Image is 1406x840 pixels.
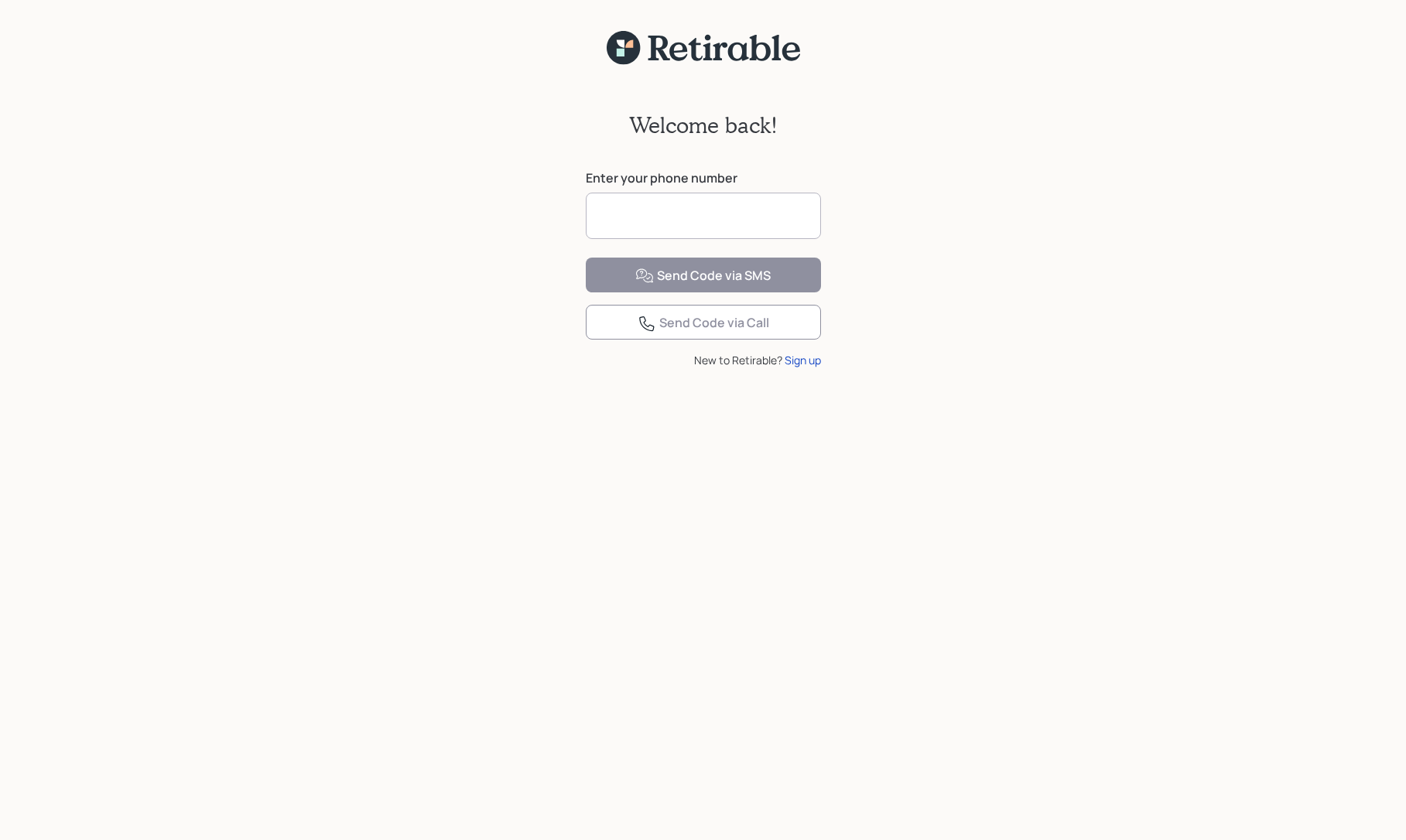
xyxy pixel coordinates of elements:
h2: Welcome back! [629,112,778,138]
button: Send Code via Call [586,305,821,340]
button: Send Code via SMS [586,258,821,292]
div: Sign up [785,352,821,368]
div: New to Retirable? [586,352,821,368]
div: Send Code via SMS [635,267,771,285]
div: Send Code via Call [638,314,769,333]
label: Enter your phone number [586,169,821,186]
